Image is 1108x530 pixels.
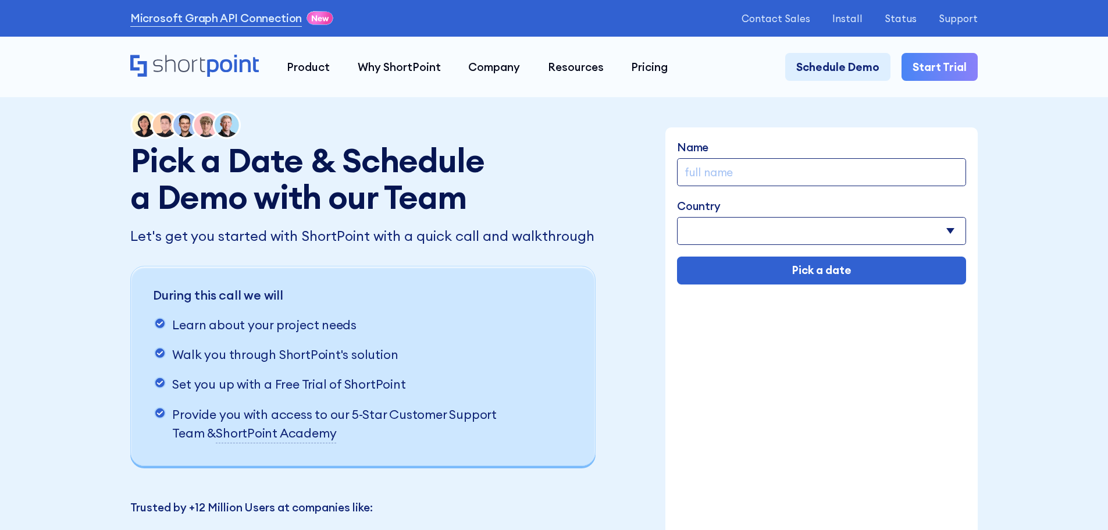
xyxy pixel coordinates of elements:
div: Company [468,59,520,76]
a: Contact Sales [742,13,810,24]
h1: Pick a Date & Schedule a Demo with our Team [130,142,496,215]
input: Pick a date [677,257,966,284]
a: Product [273,53,344,81]
a: Resources [534,53,618,81]
p: During this call we will [153,286,529,305]
a: Install [832,13,863,24]
input: full name [677,158,966,186]
div: Resources [548,59,604,76]
a: Support [939,13,978,24]
a: Pricing [618,53,682,81]
p: Trusted by +12 Million Users at companies like: [130,499,599,516]
p: Set you up with a Free Trial of ShortPoint [172,375,405,394]
label: Name [677,139,966,156]
a: Start Trial [902,53,978,81]
div: Product [287,59,330,76]
p: Let's get you started with ShortPoint with a quick call and walkthrough [130,226,599,247]
form: Demo Form [677,139,966,284]
a: Home [130,55,259,79]
a: Why ShortPoint [344,53,455,81]
a: Schedule Demo [785,53,890,81]
a: ShortPoint Academy [216,424,336,443]
a: Status [885,13,917,24]
label: Country [677,198,966,215]
div: Pricing [631,59,668,76]
p: Provide you with access to our 5-Star Customer Support Team & [172,405,528,443]
div: Why ShortPoint [358,59,441,76]
a: Microsoft Graph API Connection [130,10,302,27]
p: Walk you through ShortPoint's solution [172,346,398,364]
a: Company [454,53,534,81]
p: Learn about your project needs [172,316,357,335]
